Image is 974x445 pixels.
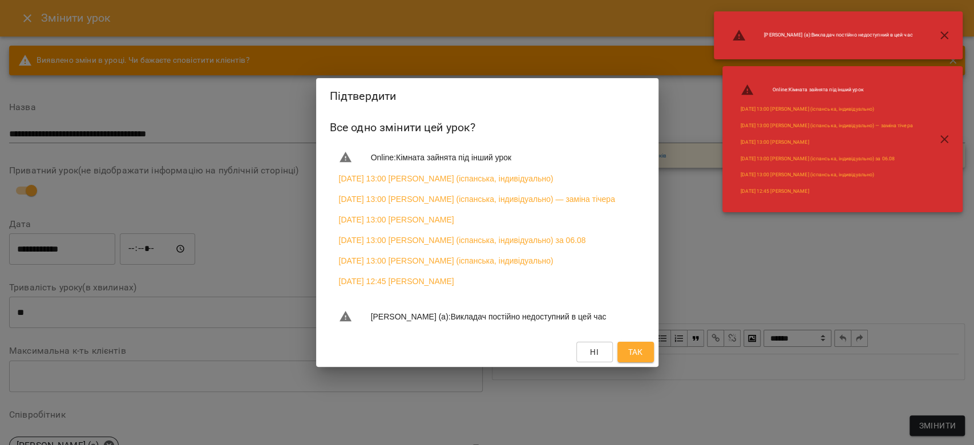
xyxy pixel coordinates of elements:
h6: Все одно змінити цей урок? [330,119,645,136]
a: [DATE] 13:00 [PERSON_NAME] (іспанська, індивідуально) за 06.08 [339,234,586,246]
a: [DATE] 13:00 [PERSON_NAME] (іспанська, індивідуально) [741,106,874,113]
a: [DATE] 13:00 [PERSON_NAME] [741,139,809,146]
a: [DATE] 13:00 [PERSON_NAME] (іспанська, індивідуально) [339,173,553,184]
h2: Підтвердити [330,87,645,105]
a: [DATE] 13:00 [PERSON_NAME] (іспанська, індивідуально) — заміна тічера [339,193,615,205]
li: Online : Кімната зайнята під інший урок [330,146,645,169]
a: [DATE] 13:00 [PERSON_NAME] [339,214,454,225]
a: [DATE] 12:45 [PERSON_NAME] [741,188,809,195]
a: [DATE] 13:00 [PERSON_NAME] (іспанська, індивідуально) [339,255,553,266]
a: [DATE] 13:00 [PERSON_NAME] (іспанська, індивідуально) [741,171,874,179]
button: Ні [576,342,613,362]
a: [DATE] 12:45 [PERSON_NAME] [339,276,454,287]
a: [DATE] 13:00 [PERSON_NAME] (іспанська, індивідуально) за 06.08 [741,155,895,163]
span: Так [628,345,642,359]
a: [DATE] 13:00 [PERSON_NAME] (іспанська, індивідуально) — заміна тічера [741,122,912,130]
li: [PERSON_NAME] (а) : Викладач постійно недоступний в цей час [330,305,645,328]
button: Так [617,342,654,362]
li: [PERSON_NAME] (а) : Викладач постійно недоступний в цей час [723,24,922,47]
span: Ні [590,345,599,359]
li: Online : Кімната зайнята під інший урок [731,79,922,102]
